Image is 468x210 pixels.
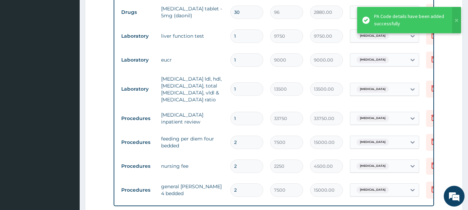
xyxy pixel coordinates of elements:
[356,186,389,193] span: [MEDICAL_DATA]
[158,2,227,22] td: [MEDICAL_DATA] tablet - 5mg (daonil)
[13,35,28,52] img: d_794563401_company_1708531726252_794563401
[36,39,116,48] div: Chat with us now
[158,108,227,129] td: [MEDICAL_DATA] inpatient review
[158,29,227,43] td: liver function test
[158,132,227,153] td: feeding per diem four bedded
[118,112,158,125] td: Procedures
[118,54,158,66] td: Laboratory
[114,3,130,20] div: Minimize live chat window
[356,139,389,146] span: [MEDICAL_DATA]
[118,83,158,95] td: Laboratory
[118,184,158,197] td: Procedures
[158,72,227,107] td: [MEDICAL_DATA] ldl, hdl, [MEDICAL_DATA], total [MEDICAL_DATA], vldl & [MEDICAL_DATA] ratio
[3,138,132,162] textarea: Type your message and hit 'Enter'
[118,160,158,173] td: Procedures
[40,62,96,131] span: We're online!
[356,115,389,122] span: [MEDICAL_DATA]
[374,13,445,27] div: PA Code details have been added successfully
[158,180,227,200] td: general [PERSON_NAME] 4 bedded
[356,86,389,93] span: [MEDICAL_DATA]
[356,56,389,63] span: [MEDICAL_DATA]
[118,6,158,19] td: Drugs
[118,30,158,43] td: Laboratory
[356,9,400,16] span: [MEDICAL_DATA] mellitus
[356,33,389,39] span: [MEDICAL_DATA]
[356,163,389,170] span: [MEDICAL_DATA]
[118,136,158,149] td: Procedures
[158,53,227,67] td: eucr
[158,159,227,173] td: nursing fee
